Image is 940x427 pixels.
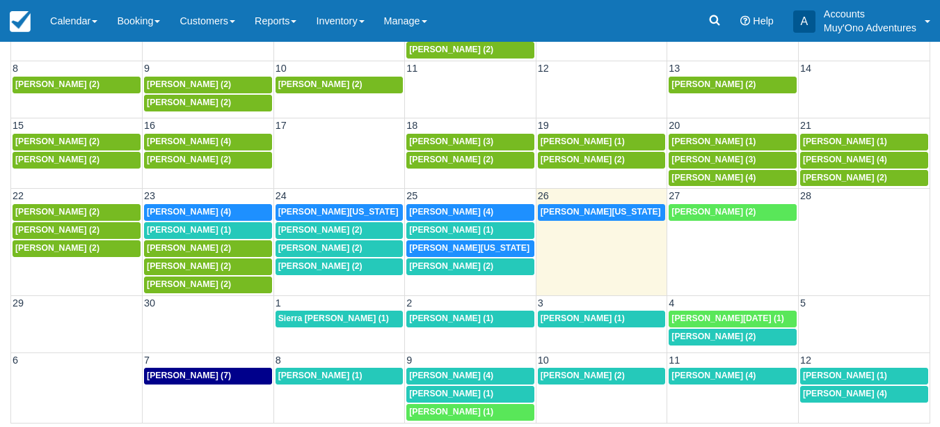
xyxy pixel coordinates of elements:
span: [PERSON_NAME] (4) [803,389,887,398]
span: 8 [11,63,19,74]
span: 14 [799,63,813,74]
a: [PERSON_NAME] (1) [144,222,272,239]
span: [PERSON_NAME][US_STATE] (3) [278,207,411,217]
a: [PERSON_NAME] (1) [800,134,928,150]
span: [PERSON_NAME] (4) [803,155,887,164]
span: [PERSON_NAME] (2) [278,79,363,89]
span: [PERSON_NAME] (2) [409,45,493,54]
span: 25 [405,190,419,201]
span: [PERSON_NAME] (3) [671,155,756,164]
a: [PERSON_NAME] (1) [406,386,534,403]
a: [PERSON_NAME][US_STATE] (5) [406,240,534,257]
a: [PERSON_NAME] (1) [406,404,534,421]
a: [PERSON_NAME] (2) [538,152,666,169]
a: [PERSON_NAME] (2) [144,152,272,169]
span: [PERSON_NAME] (2) [15,155,99,164]
p: Accounts [824,7,916,21]
a: [PERSON_NAME] (2) [144,240,272,257]
span: [PERSON_NAME] (1) [409,313,493,323]
span: 10 [536,355,550,366]
a: [PERSON_NAME] (2) [669,204,797,221]
span: 20 [667,120,681,131]
a: [PERSON_NAME][US_STATE] (5) [538,204,666,221]
span: [PERSON_NAME] (2) [409,261,493,271]
a: [PERSON_NAME] (2) [800,170,928,187]
a: [PERSON_NAME] (2) [276,222,404,239]
span: [PERSON_NAME] (2) [147,243,231,253]
span: [PERSON_NAME] (4) [671,173,756,183]
span: [PERSON_NAME] (2) [671,332,756,341]
a: [PERSON_NAME] (1) [669,134,797,150]
a: [PERSON_NAME] (1) [276,368,404,385]
span: [PERSON_NAME] (1) [541,137,625,146]
span: 6 [11,355,19,366]
a: [PERSON_NAME] (4) [669,170,797,187]
a: [PERSON_NAME] (4) [144,204,272,221]
span: [PERSON_NAME] (2) [15,79,99,89]
a: [PERSON_NAME] (2) [276,240,404,257]
a: [PERSON_NAME] (2) [13,240,141,257]
span: [PERSON_NAME] (2) [278,243,363,253]
span: 9 [143,63,151,74]
span: 1 [274,297,282,309]
span: [PERSON_NAME] (1) [803,371,887,380]
a: [PERSON_NAME] (2) [144,95,272,111]
a: [PERSON_NAME][DATE] (1) [669,311,797,327]
span: 26 [536,190,550,201]
span: [PERSON_NAME][US_STATE] (5) [409,243,542,253]
span: 19 [536,120,550,131]
span: 17 [274,120,288,131]
span: 28 [799,190,813,201]
span: [PERSON_NAME] (1) [803,137,887,146]
span: [PERSON_NAME] (2) [15,243,99,253]
span: [PERSON_NAME] (2) [541,155,625,164]
a: [PERSON_NAME] (4) [406,204,534,221]
a: [PERSON_NAME] (1) [538,134,666,150]
a: [PERSON_NAME] (2) [406,42,534,59]
span: 11 [667,355,681,366]
span: [PERSON_NAME] (1) [278,371,363,380]
span: 7 [143,355,151,366]
span: Help [753,15,774,26]
a: [PERSON_NAME] (2) [669,329,797,346]
a: [PERSON_NAME] (2) [144,258,272,275]
span: [PERSON_NAME] (2) [671,79,756,89]
span: 22 [11,190,25,201]
span: [PERSON_NAME] (2) [541,371,625,380]
span: 10 [274,63,288,74]
a: [PERSON_NAME] (2) [276,258,404,275]
span: 23 [143,190,157,201]
span: 11 [405,63,419,74]
span: 9 [405,355,413,366]
span: [PERSON_NAME] (1) [671,137,756,146]
a: [PERSON_NAME] (2) [144,277,272,293]
a: [PERSON_NAME] (1) [406,222,534,239]
span: [PERSON_NAME] (2) [803,173,887,183]
span: 3 [536,297,545,309]
a: [PERSON_NAME] (4) [800,386,928,403]
span: [PERSON_NAME] (1) [409,389,493,398]
span: [PERSON_NAME] (2) [147,155,231,164]
a: [PERSON_NAME][US_STATE] (3) [276,204,404,221]
span: 21 [799,120,813,131]
span: [PERSON_NAME] (2) [409,155,493,164]
span: 27 [667,190,681,201]
div: A [793,10,815,33]
span: [PERSON_NAME] (4) [147,207,231,217]
span: 16 [143,120,157,131]
span: [PERSON_NAME] (3) [409,137,493,146]
span: [PERSON_NAME] (2) [15,137,99,146]
a: [PERSON_NAME] (2) [538,368,666,385]
span: 2 [405,297,413,309]
span: Sierra [PERSON_NAME] (1) [278,313,389,323]
span: 4 [667,297,676,309]
span: [PERSON_NAME] (2) [278,225,363,235]
a: [PERSON_NAME] (4) [406,368,534,385]
span: 13 [667,63,681,74]
p: Muy'Ono Adventures [824,21,916,35]
span: [PERSON_NAME] (4) [409,371,493,380]
span: 24 [274,190,288,201]
span: 18 [405,120,419,131]
a: [PERSON_NAME] (4) [144,134,272,150]
a: [PERSON_NAME] (2) [406,152,534,169]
